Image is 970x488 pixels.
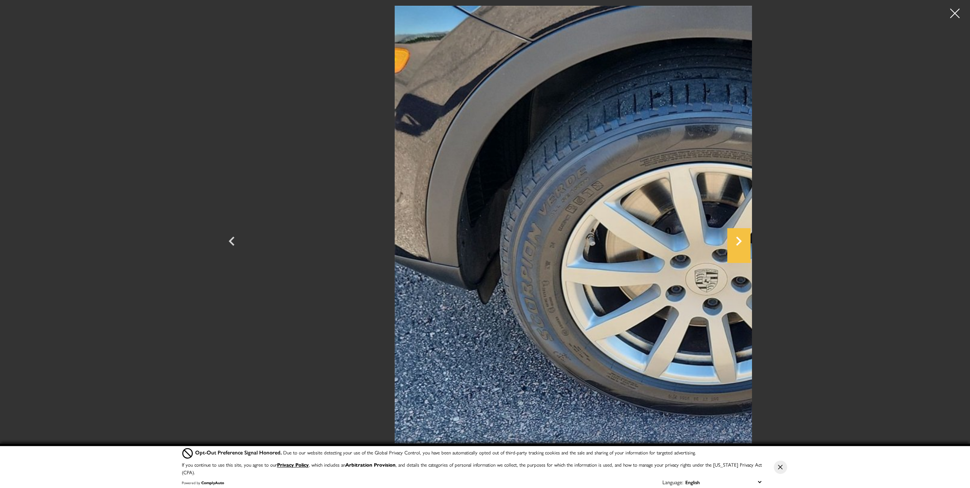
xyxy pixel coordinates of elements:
div: Due to our website detecting your use of the Global Privacy Control, you have been automatically ... [195,448,696,456]
div: Previous [220,228,243,263]
div: Powered by [182,480,224,485]
select: Language Select [683,478,763,486]
div: Next [727,228,750,263]
div: Language: [662,479,683,485]
span: Opt-Out Preference Signal Honored . [195,448,283,456]
strong: Arbitration Provision [345,461,396,468]
a: Privacy Policy [277,461,309,468]
p: If you continue to use this site, you agree to our , which includes an , and details the categori... [182,461,762,476]
a: ComplyAuto [201,480,224,485]
button: Close Button [774,461,787,474]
